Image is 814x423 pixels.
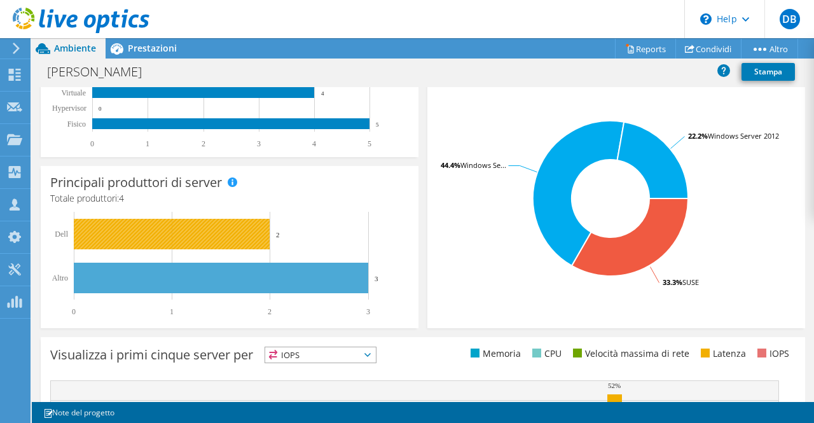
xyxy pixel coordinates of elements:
text: 2 [276,231,280,239]
text: 3 [375,275,378,282]
text: 52% [608,382,621,389]
a: Stampa [742,63,795,81]
li: IOPS [754,347,789,361]
h1: [PERSON_NAME] [41,65,162,79]
text: 2 [202,139,205,148]
li: Latenza [698,347,746,361]
span: Prestazioni [128,42,177,54]
a: Note del progetto [34,405,123,420]
tspan: Windows Server 2012 [708,131,779,141]
h3: Principali produttori di server [50,176,222,190]
text: 0 [90,139,94,148]
text: 0 [72,307,76,316]
text: 3 [366,307,370,316]
h4: Totale produttori: [50,191,409,205]
span: Ambiente [54,42,96,54]
text: 4 [321,90,324,97]
text: 1 [170,307,174,316]
text: 5 [368,139,371,148]
tspan: 33.3% [663,277,682,287]
text: Dell [55,230,68,239]
text: 2 [268,307,272,316]
text: Virtuale [61,88,86,97]
tspan: 44.4% [441,160,460,170]
text: Altro [52,274,68,282]
tspan: SUSE [682,277,699,287]
text: 4 [312,139,316,148]
a: Reports [615,39,676,59]
text: Hypervisor [52,104,86,113]
text: 3 [257,139,261,148]
tspan: Windows Se... [460,160,506,170]
a: Altro [741,39,798,59]
span: IOPS [265,347,376,363]
text: Fisico [67,120,86,128]
li: Velocità massima di rete [570,347,689,361]
text: 5 [376,121,379,128]
text: 1 [146,139,149,148]
tspan: 22.2% [688,131,708,141]
span: 4 [119,192,124,204]
svg: \n [700,13,712,25]
text: 0 [99,106,102,112]
span: DB [780,9,800,29]
li: CPU [529,347,562,361]
a: Condividi [675,39,742,59]
li: Memoria [467,347,521,361]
